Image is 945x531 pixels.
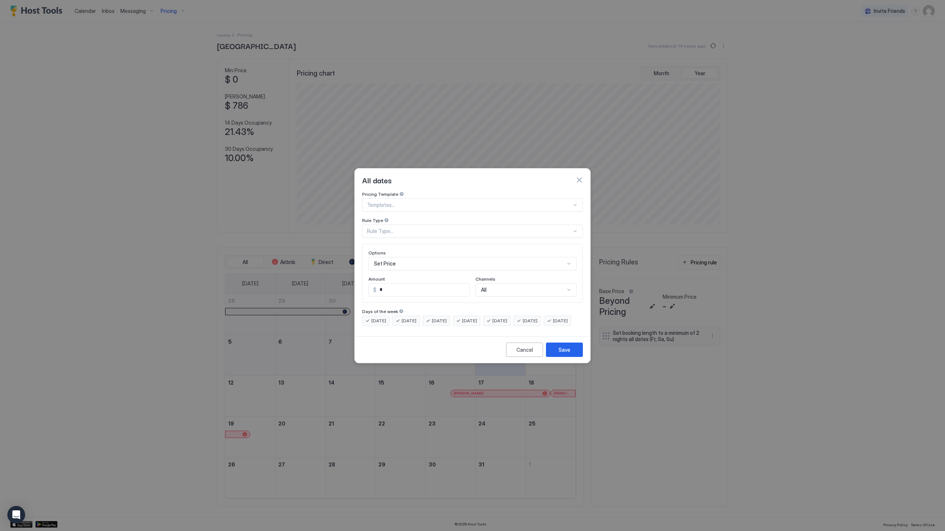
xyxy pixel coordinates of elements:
[523,317,537,324] span: [DATE]
[516,346,533,354] div: Cancel
[553,317,568,324] span: [DATE]
[362,309,398,314] span: Days of the week
[377,284,469,296] input: Input Field
[368,250,386,256] span: Options
[7,506,25,524] div: Open Intercom Messenger
[481,287,487,293] span: All
[546,343,583,357] button: Save
[362,174,392,185] span: All dates
[559,346,570,354] div: Save
[371,317,386,324] span: [DATE]
[367,228,572,235] div: Rule Type...
[462,317,477,324] span: [DATE]
[492,317,507,324] span: [DATE]
[475,276,495,282] span: Channels
[368,276,385,282] span: Amount
[432,317,447,324] span: [DATE]
[402,317,416,324] span: [DATE]
[373,287,377,293] span: $
[374,260,396,267] span: Set Price
[506,343,543,357] button: Cancel
[362,191,398,197] span: Pricing Template
[362,218,383,223] span: Rule Type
